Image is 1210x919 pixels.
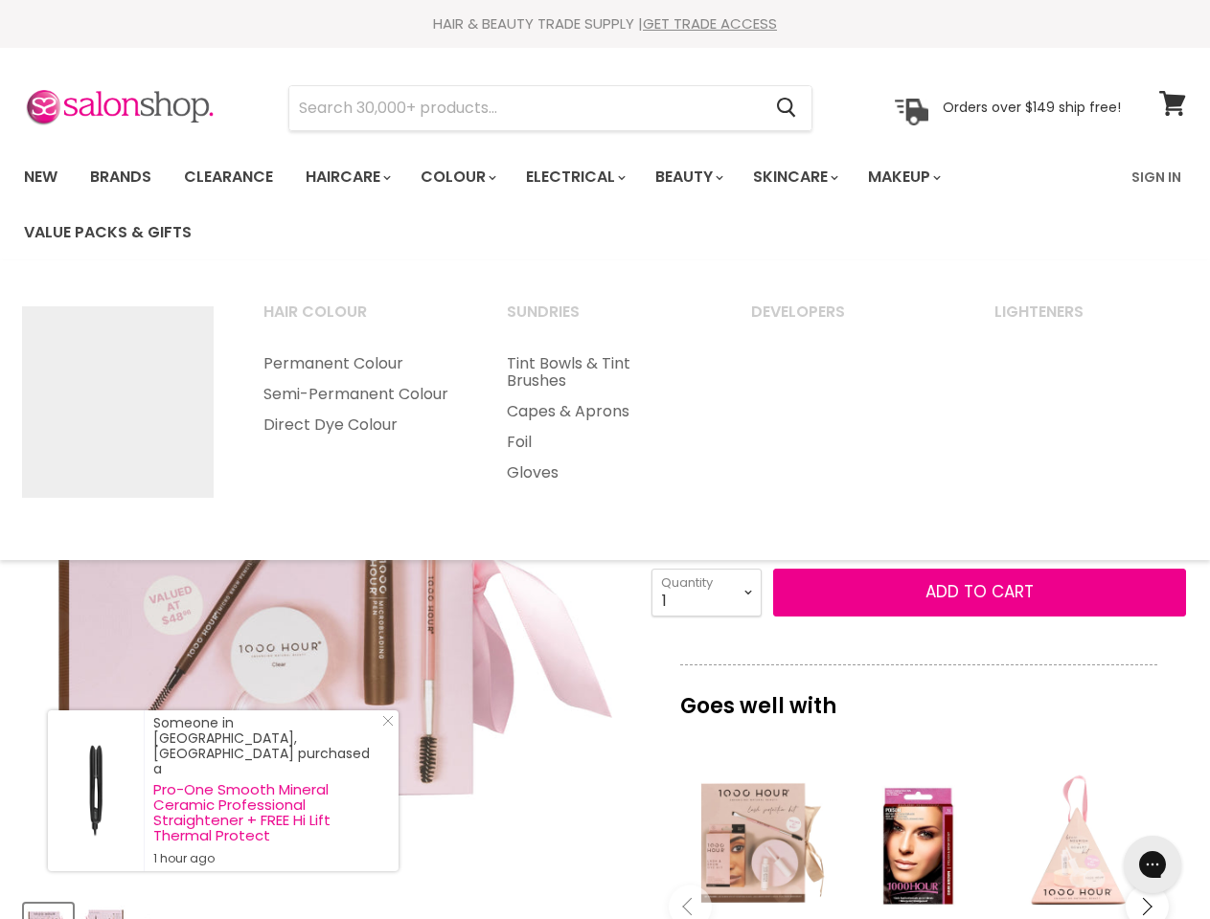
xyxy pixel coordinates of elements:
a: Direct Dye Colour [240,410,479,440]
a: Semi-Permanent Colour [240,379,479,410]
a: Electrical [512,157,637,197]
p: Orders over $149 ship free! [943,99,1121,116]
a: Tint Bowls & Tint Brushes [483,348,722,396]
a: Lighteners [970,297,1210,345]
a: Close Notification [375,715,394,734]
iframe: Gorgias live chat messenger [1114,829,1191,900]
a: Value Packs & Gifts [10,213,206,253]
a: GET TRADE ACCESS [643,13,777,34]
input: Search [289,86,761,130]
a: Skincare [739,157,850,197]
a: Gloves [483,458,722,488]
a: Beauty [641,157,735,197]
button: Search [761,86,811,130]
a: Colour [406,157,508,197]
div: Someone in [GEOGRAPHIC_DATA], [GEOGRAPHIC_DATA] purchased a [153,715,379,866]
a: Haircare [291,157,402,197]
a: Sundries [483,297,722,345]
a: Developers [727,297,967,345]
a: Sign In [1120,157,1193,197]
svg: Close Icon [382,715,394,727]
a: Pro-One Smooth Mineral Ceramic Professional Straightener + FREE Hi Lift Thermal Protect [153,782,379,843]
form: Product [288,85,812,131]
ul: Main menu [10,149,1120,260]
small: 1 hour ago [153,851,379,866]
a: Makeup [854,157,952,197]
a: Foil [483,427,722,458]
a: Permanent Colour [240,348,479,379]
ul: Main menu [240,348,479,440]
a: New [10,157,72,197]
a: Capes & Aprons [483,396,722,427]
a: Hair Colour [240,297,479,345]
ul: Main menu [483,348,722,488]
a: Visit product page [48,710,144,871]
a: Clearance [170,157,287,197]
a: Brands [76,157,166,197]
